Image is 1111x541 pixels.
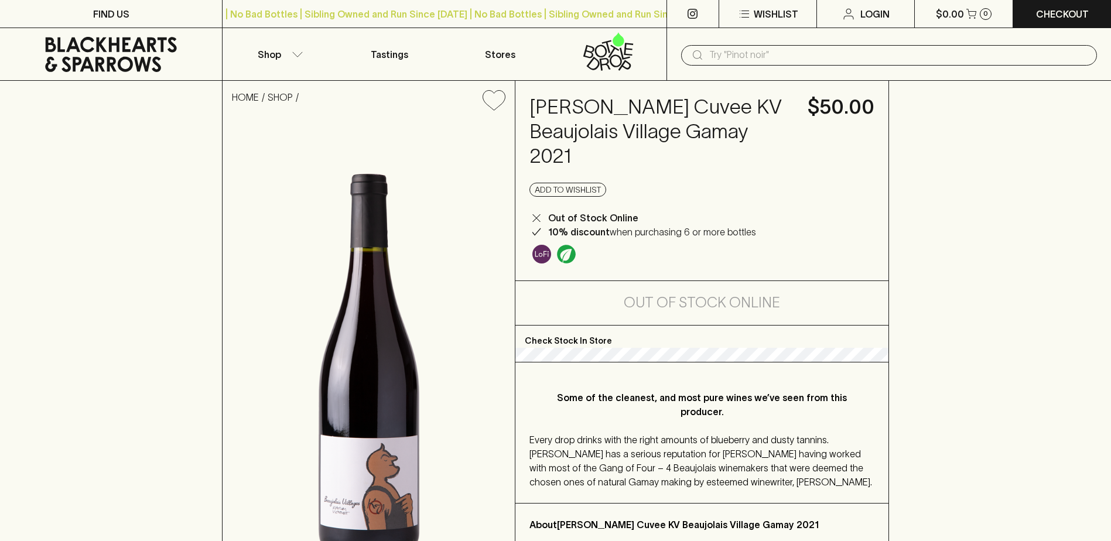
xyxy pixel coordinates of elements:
p: 0 [983,11,988,17]
img: Organic [557,245,576,263]
a: Organic [554,242,579,266]
h4: [PERSON_NAME] Cuvee KV Beaujolais Village Gamay 2021 [529,95,793,169]
p: Stores [485,47,515,61]
p: $0.00 [936,7,964,21]
a: Stores [445,28,555,80]
p: Wishlist [754,7,798,21]
p: About [PERSON_NAME] Cuvee KV Beaujolais Village Gamay 2021 [529,518,874,532]
h4: $50.00 [808,95,874,119]
p: Out of Stock Online [548,211,638,225]
button: Shop [223,28,333,80]
p: Login [860,7,890,21]
p: Check Stock In Store [515,326,888,348]
p: when purchasing 6 or more bottles [548,225,756,239]
input: Try "Pinot noir" [709,46,1088,64]
button: Add to wishlist [478,85,510,115]
p: Shop [258,47,281,61]
p: FIND US [93,7,129,21]
p: Tastings [371,47,408,61]
a: SHOP [268,92,293,102]
b: 10% discount [548,227,610,237]
h5: Out of Stock Online [624,293,780,312]
img: Lo-Fi [532,245,551,263]
a: Tastings [334,28,445,80]
a: Some may call it natural, others minimum intervention, either way, it’s hands off & maybe even a ... [529,242,554,266]
a: HOME [232,92,259,102]
span: Every drop drinks with the right amounts of blueberry and dusty tannins. [PERSON_NAME] has a seri... [529,434,872,487]
p: Some of the cleanest, and most pure wines we’ve seen from this producer. [553,391,850,419]
p: Checkout [1036,7,1089,21]
button: Add to wishlist [529,183,606,197]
